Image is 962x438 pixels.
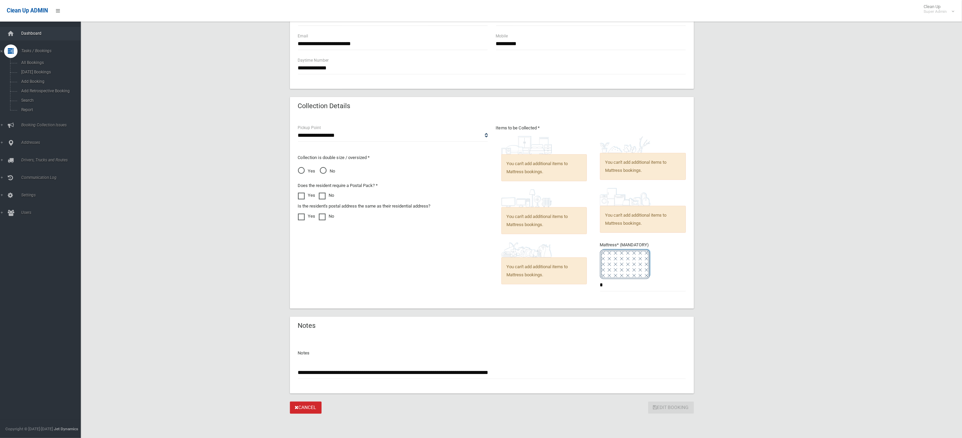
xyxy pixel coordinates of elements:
p: Items to be Collected * [496,124,686,132]
span: You can't add additional items to Mattress bookings. [600,153,686,180]
img: 36c1b0289cb1767239cdd3de9e694f19.png [600,188,651,206]
span: Tasks / Bookings [19,49,89,53]
span: Communication Log [19,175,89,180]
span: Dashboard [19,31,89,36]
span: Clean Up [920,4,954,14]
span: Yes [298,167,316,175]
span: Add Retrospective Booking [19,89,83,93]
img: e7408bece873d2c1783593a074e5cb2f.png [600,249,651,279]
p: Collection is double size / oversized * [298,154,488,162]
span: You can't add additional items to Mattress bookings. [600,206,686,233]
small: Super Admin [924,9,947,14]
label: No [319,212,334,220]
img: 394712a680b73dbc3d2a6a3a7ffe5a07.png [501,189,552,207]
label: No [319,191,334,199]
span: No [320,167,335,175]
header: Notes [290,319,324,332]
label: Does the resident require a Postal Pack? * [298,182,378,190]
span: Add Booking [19,79,83,84]
a: Cancel [290,402,322,414]
span: You can't add additional items to Mattress bookings. [501,207,587,234]
span: Addresses [19,140,89,145]
span: [DATE] Bookings [19,70,83,74]
span: Clean Up ADMIN [7,7,48,14]
span: All Bookings [19,60,83,65]
img: b13cc3517677393f34c0a387616ef184.png [501,242,552,257]
label: Is the resident's postal address the same as their residential address? [298,202,431,210]
span: Copyright © [DATE]-[DATE] [5,427,53,431]
label: Yes [298,212,316,220]
span: Drivers, Trucks and Routes [19,158,89,162]
strong: Jet Dynamics [54,427,78,431]
span: Users [19,210,89,215]
span: Booking Collection Issues [19,123,89,127]
img: 4fd8a5c772b2c999c83690221e5242e0.png [600,136,651,153]
span: Settings [19,193,89,197]
span: You can't add additional items to Mattress bookings. [501,154,587,181]
label: Yes [298,191,316,199]
span: You can't add additional items to Mattress bookings. [501,257,587,284]
img: aa9efdbe659d29b613fca23ba79d85cb.png [501,136,552,154]
p: Notes [298,349,686,357]
span: Mattress* (MANDATORY) [600,242,686,279]
span: Search [19,98,83,103]
span: Report [19,107,83,112]
header: Collection Details [290,99,359,113]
